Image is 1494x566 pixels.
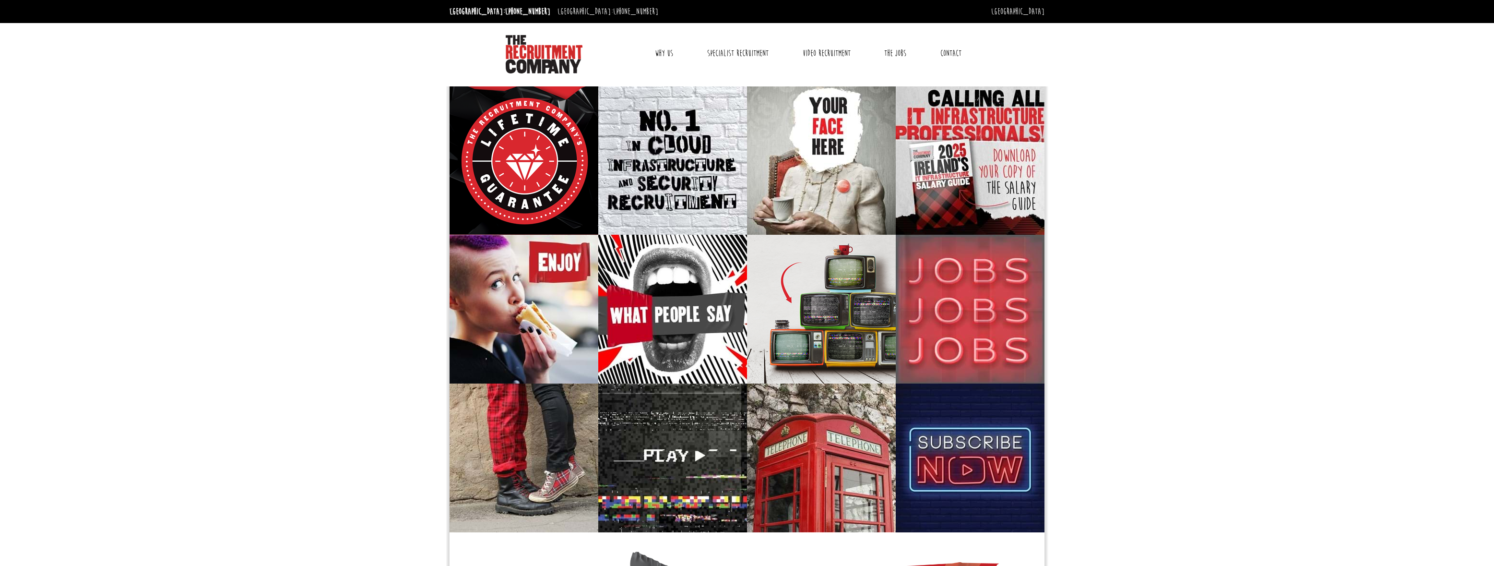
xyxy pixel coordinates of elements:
li: [GEOGRAPHIC_DATA]: [447,4,553,19]
a: [PHONE_NUMBER] [505,6,550,17]
a: [PHONE_NUMBER] [613,6,658,17]
a: The Jobs [877,41,913,65]
a: [GEOGRAPHIC_DATA] [991,6,1044,17]
a: Specialist Recruitment [700,41,776,65]
a: Why Us [648,41,680,65]
li: [GEOGRAPHIC_DATA]: [555,4,661,19]
img: The Recruitment Company [506,35,582,73]
a: Contact [933,41,969,65]
a: Video Recruitment [795,41,858,65]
